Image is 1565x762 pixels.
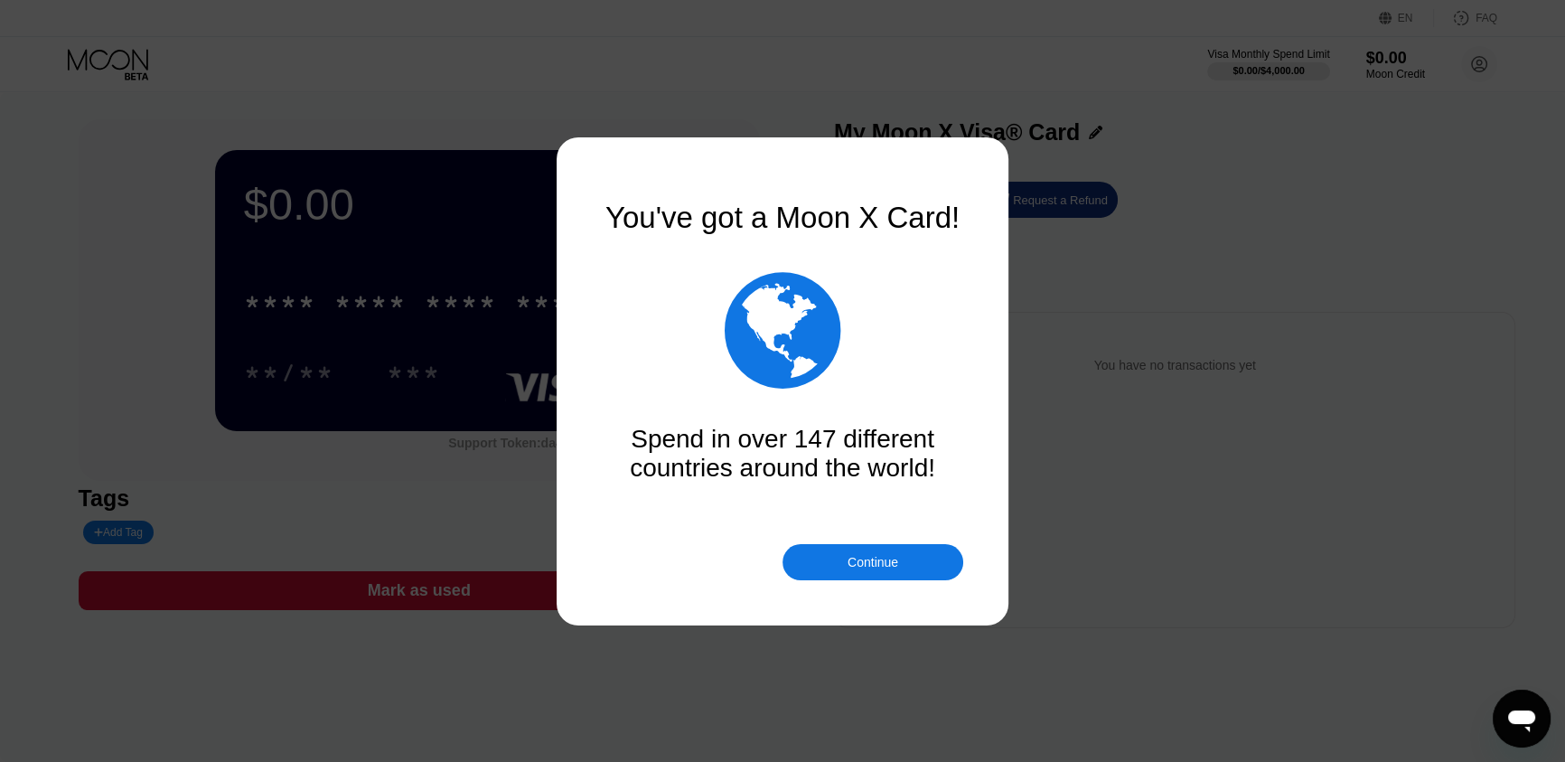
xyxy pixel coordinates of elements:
[602,425,963,483] div: Spend in over 147 different countries around the world!
[725,262,841,398] div: 
[782,544,963,580] div: Continue
[602,201,963,235] div: You've got a Moon X Card!
[848,555,898,569] div: Continue
[602,262,963,398] div: 
[1493,690,1551,748] iframe: Button to launch messaging window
